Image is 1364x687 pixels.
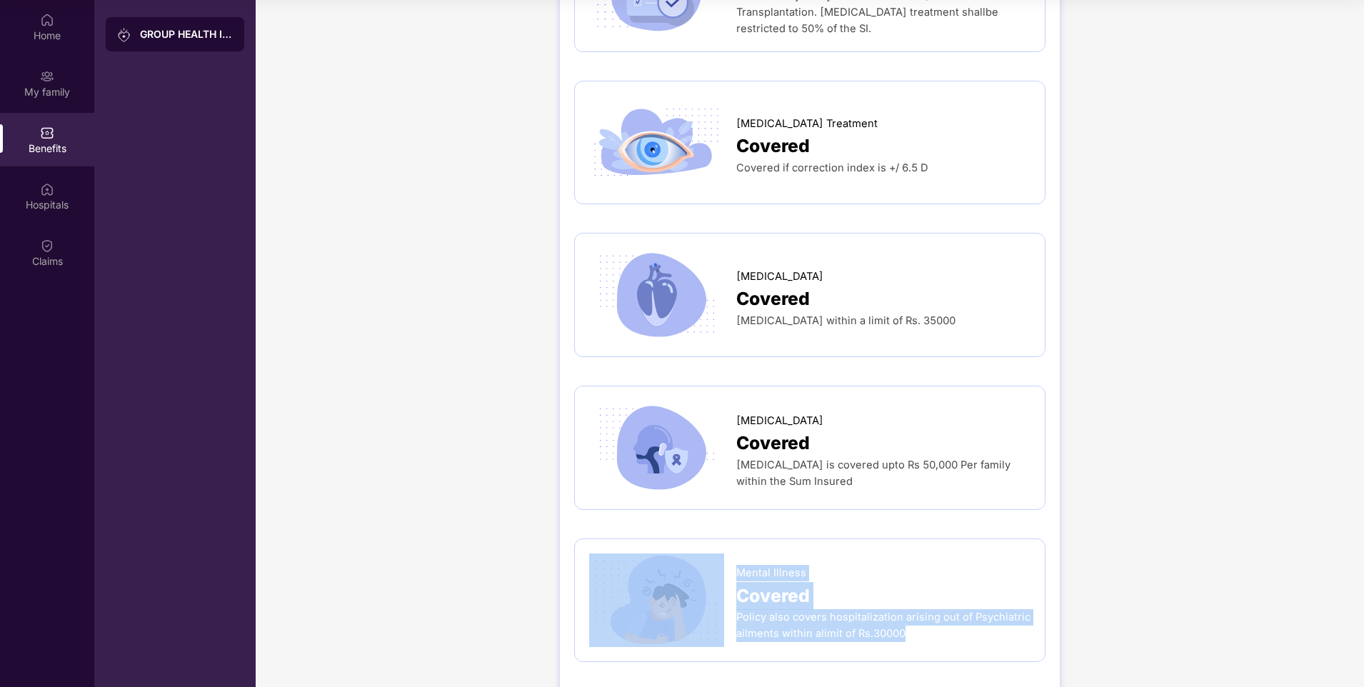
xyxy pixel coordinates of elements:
img: svg+xml;base64,PHN2ZyBpZD0iSG9zcGl0YWxzIiB4bWxucz0iaHR0cDovL3d3dy53My5vcmcvMjAwMC9zdmciIHdpZHRoPS... [40,182,54,196]
img: svg+xml;base64,PHN2ZyBpZD0iQ2xhaW0iIHhtbG5zPSJodHRwOi8vd3d3LnczLm9yZy8yMDAwL3N2ZyIgd2lkdGg9IjIwIi... [40,239,54,253]
img: icon [589,96,724,190]
span: [MEDICAL_DATA] Treatment [736,116,878,132]
span: Covered [736,132,810,160]
span: Policy also covers hospitalization arising out of Psychiatric ailments within alimit of Rs.30000 [736,611,1030,640]
span: Covered [736,429,810,457]
div: GROUP HEALTH INSURANCE [140,27,233,41]
span: [MEDICAL_DATA] is covered upto Rs 50,000 Per family within the Sum Insured [736,458,1011,488]
span: [MEDICAL_DATA] within a limit of Rs. 35000 [736,314,956,327]
img: icon [589,401,724,495]
img: svg+xml;base64,PHN2ZyB3aWR0aD0iMjAiIGhlaWdodD0iMjAiIHZpZXdCb3g9IjAgMCAyMCAyMCIgZmlsbD0ibm9uZSIgeG... [117,28,131,42]
span: Covered if correction index is +/ 6.5 D [736,161,928,174]
span: Covered [736,285,810,313]
img: svg+xml;base64,PHN2ZyBpZD0iQmVuZWZpdHMiIHhtbG5zPSJodHRwOi8vd3d3LnczLm9yZy8yMDAwL3N2ZyIgd2lkdGg9Ij... [40,126,54,140]
img: svg+xml;base64,PHN2ZyBpZD0iSG9tZSIgeG1sbnM9Imh0dHA6Ly93d3cudzMub3JnLzIwMDAvc3ZnIiB3aWR0aD0iMjAiIG... [40,13,54,27]
img: svg+xml;base64,PHN2ZyB3aWR0aD0iMjAiIGhlaWdodD0iMjAiIHZpZXdCb3g9IjAgMCAyMCAyMCIgZmlsbD0ibm9uZSIgeG... [40,69,54,84]
span: Mental Illness [736,565,806,581]
span: Covered [736,582,810,610]
span: [MEDICAL_DATA] [736,413,823,429]
img: icon [589,248,724,342]
span: [MEDICAL_DATA] [736,269,823,285]
img: icon [589,553,724,648]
